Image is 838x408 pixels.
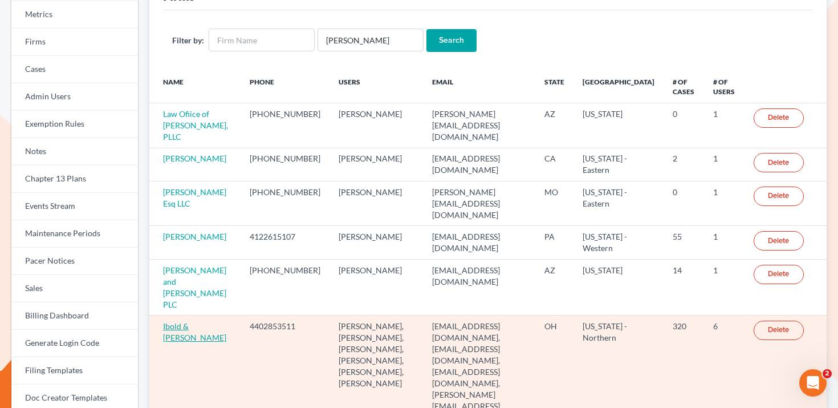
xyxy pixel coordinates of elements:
[11,275,138,302] a: Sales
[754,153,804,172] a: Delete
[535,226,573,259] td: PA
[573,148,664,181] td: [US_STATE] - Eastern
[329,148,423,181] td: [PERSON_NAME]
[754,108,804,128] a: Delete
[329,70,423,103] th: Users
[535,103,573,148] td: AZ
[664,148,704,181] td: 2
[329,226,423,259] td: [PERSON_NAME]
[209,29,315,51] input: Firm Name
[704,226,745,259] td: 1
[241,148,329,181] td: [PHONE_NUMBER]
[318,29,424,51] input: Users
[423,148,535,181] td: [EMAIL_ADDRESS][DOMAIN_NAME]
[241,259,329,315] td: [PHONE_NUMBER]
[704,103,745,148] td: 1
[163,109,228,142] a: Law Ofiice of [PERSON_NAME], PLLC
[535,181,573,226] td: MO
[11,111,138,138] a: Exemption Rules
[423,259,535,315] td: [EMAIL_ADDRESS][DOMAIN_NAME]
[163,187,226,208] a: [PERSON_NAME] Esq LLC
[11,83,138,111] a: Admin Users
[754,231,804,251] a: Delete
[11,248,138,275] a: Pacer Notices
[11,302,138,330] a: Billing Dashboard
[423,181,535,226] td: [PERSON_NAME][EMAIL_ADDRESS][DOMAIN_NAME]
[573,103,664,148] td: [US_STATE]
[423,226,535,259] td: [EMAIL_ADDRESS][DOMAIN_NAME]
[149,70,241,103] th: Name
[535,70,573,103] th: State
[704,259,745,315] td: 1
[664,259,704,315] td: 14
[535,259,573,315] td: AZ
[241,181,329,226] td: [PHONE_NUMBER]
[573,181,664,226] td: [US_STATE] - Eastern
[423,70,535,103] th: Email
[426,29,477,52] input: Search
[11,357,138,385] a: Filing Templates
[329,103,423,148] td: [PERSON_NAME]
[823,369,832,378] span: 2
[664,103,704,148] td: 0
[754,187,804,206] a: Delete
[11,29,138,56] a: Firms
[11,220,138,248] a: Maintenance Periods
[664,226,704,259] td: 55
[329,259,423,315] td: [PERSON_NAME]
[664,70,704,103] th: # of Cases
[573,70,664,103] th: [GEOGRAPHIC_DATA]
[172,34,204,46] label: Filter by:
[11,165,138,193] a: Chapter 13 Plans
[11,193,138,220] a: Events Stream
[573,226,664,259] td: [US_STATE] - Western
[704,181,745,226] td: 1
[754,321,804,340] a: Delete
[11,138,138,165] a: Notes
[163,265,226,309] a: [PERSON_NAME] and [PERSON_NAME] PLC
[241,70,329,103] th: Phone
[163,321,226,342] a: Ibold & [PERSON_NAME]
[664,181,704,226] td: 0
[241,226,329,259] td: 4122615107
[704,70,745,103] th: # of Users
[163,232,226,241] a: [PERSON_NAME]
[241,103,329,148] td: [PHONE_NUMBER]
[163,153,226,163] a: [PERSON_NAME]
[11,330,138,357] a: Generate Login Code
[535,148,573,181] td: CA
[423,103,535,148] td: [PERSON_NAME][EMAIL_ADDRESS][DOMAIN_NAME]
[11,1,138,29] a: Metrics
[573,259,664,315] td: [US_STATE]
[754,265,804,284] a: Delete
[329,181,423,226] td: [PERSON_NAME]
[799,369,827,397] iframe: Intercom live chat
[704,148,745,181] td: 1
[11,56,138,83] a: Cases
